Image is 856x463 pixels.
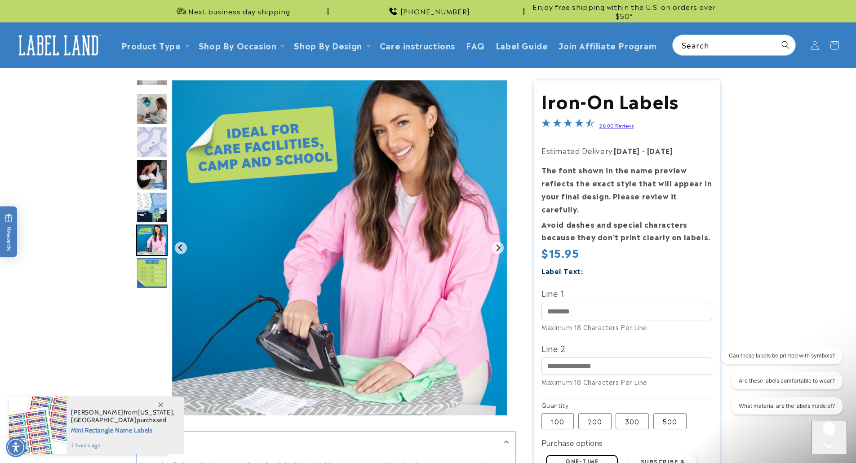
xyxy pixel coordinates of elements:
summary: Product Type [116,35,193,56]
strong: [DATE] [614,145,640,156]
label: Line 1 [541,286,712,300]
span: 4.5-star overall rating [541,119,594,130]
div: Go to slide 6 [136,93,168,125]
a: Label Guide [490,35,554,56]
button: Search [776,35,795,55]
button: Previous slide [175,242,187,254]
img: Iron-On Labels - Label Land [136,192,168,223]
div: Maximum 18 Characters Per Line [541,377,712,387]
div: Go to slide 11 [136,257,168,289]
a: Product Type [121,39,181,51]
a: FAQ [461,35,490,56]
span: $15.95 [541,244,579,260]
label: Purchase options [541,437,603,448]
strong: Avoid dashes and special characters because they don’t print clearly on labels. [541,219,710,243]
summary: Shop By Occasion [193,35,289,56]
p: Estimated Delivery: [541,144,712,157]
div: Go to slide 9 [136,192,168,223]
label: 500 [653,413,687,429]
span: FAQ [466,40,485,50]
span: Shop By Occasion [199,40,277,50]
span: Join Affiliate Program [559,40,656,50]
summary: Shop By Design [288,35,374,56]
h1: Iron-On Labels [541,88,712,112]
strong: - [642,145,645,156]
img: Iron-On Labels - Label Land [136,257,168,289]
div: Go to slide 5 [136,61,168,92]
button: Next slide [492,242,504,254]
div: Go to slide 7 [136,126,168,158]
a: Shop By Design [294,39,362,51]
span: Enjoy free shipping within the U.S. on orders over $50* [528,2,720,20]
legend: Quantity [541,401,569,410]
label: 200 [578,413,612,429]
div: Accessibility Menu [6,437,26,457]
label: Line 2 [541,341,712,355]
label: Label Text: [541,265,583,276]
span: Rewards [4,213,13,251]
span: [PHONE_NUMBER] [400,7,470,16]
div: Go to slide 8 [136,159,168,190]
span: from , purchased [71,409,175,424]
span: 2 hours ago [71,441,175,450]
a: Join Affiliate Program [553,35,662,56]
iframe: Gorgias live chat messenger [811,421,847,454]
strong: The font shown in the name preview reflects the exact style that will appear in your final design... [541,164,712,214]
span: Label Guide [496,40,548,50]
img: Label Land [13,31,103,59]
summary: Description [137,432,515,452]
span: Mini Rectangle Name Labels [71,424,175,435]
span: [GEOGRAPHIC_DATA] [71,416,137,424]
div: Go to slide 10 [136,225,168,256]
span: Care instructions [380,40,455,50]
a: 2800 Reviews - open in a new tab [599,122,634,128]
label: 100 [541,413,574,429]
iframe: Gorgias live chat conversation starters [715,347,847,423]
label: 300 [616,413,649,429]
img: Iron-On Labels - Label Land [136,93,168,125]
strong: [DATE] [647,145,673,156]
span: Next business day shipping [188,7,290,16]
a: Care instructions [374,35,461,56]
span: [PERSON_NAME] [71,408,124,416]
img: Iron-On Labels - Label Land [136,159,168,190]
div: Maximum 18 Characters Per Line [541,322,712,332]
span: [US_STATE] [137,408,173,416]
img: Iron-On Labels - Label Land [136,225,168,256]
img: null [136,67,168,86]
a: Label Land [10,28,107,62]
img: Iron-On Labels - Label Land [136,126,168,158]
